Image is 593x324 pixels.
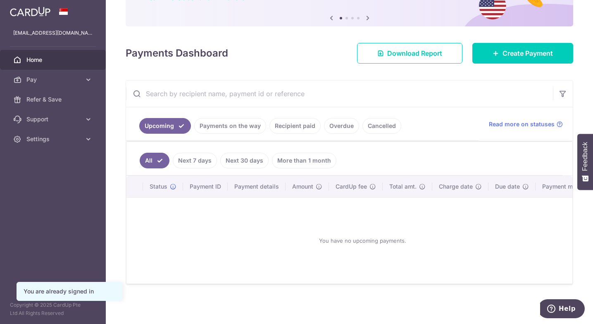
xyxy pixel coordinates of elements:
[173,153,217,168] a: Next 7 days
[324,118,359,134] a: Overdue
[581,142,589,171] span: Feedback
[292,182,313,191] span: Amount
[13,29,93,37] p: [EMAIL_ADDRESS][DOMAIN_NAME]
[389,182,417,191] span: Total amt.
[24,287,115,296] div: You are already signed in
[503,48,553,58] span: Create Payment
[269,118,321,134] a: Recipient paid
[577,134,593,190] button: Feedback - Show survey
[472,43,573,64] a: Create Payment
[26,115,81,123] span: Support
[540,299,585,320] iframe: Opens a widget where you can find more information
[495,182,520,191] span: Due date
[489,120,563,128] a: Read more on statuses
[336,182,367,191] span: CardUp fee
[194,118,266,134] a: Payments on the way
[126,46,228,61] h4: Payments Dashboard
[150,182,167,191] span: Status
[136,204,588,277] div: You have no upcoming payments.
[26,95,81,104] span: Refer & Save
[220,153,269,168] a: Next 30 days
[140,153,169,168] a: All
[26,76,81,84] span: Pay
[10,7,50,17] img: CardUp
[26,56,81,64] span: Home
[26,135,81,143] span: Settings
[272,153,336,168] a: More than 1 month
[387,48,442,58] span: Download Report
[362,118,401,134] a: Cancelled
[228,176,286,197] th: Payment details
[439,182,473,191] span: Charge date
[183,176,228,197] th: Payment ID
[139,118,191,134] a: Upcoming
[126,80,553,107] input: Search by recipient name, payment id or reference
[489,120,555,128] span: Read more on statuses
[357,43,462,64] a: Download Report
